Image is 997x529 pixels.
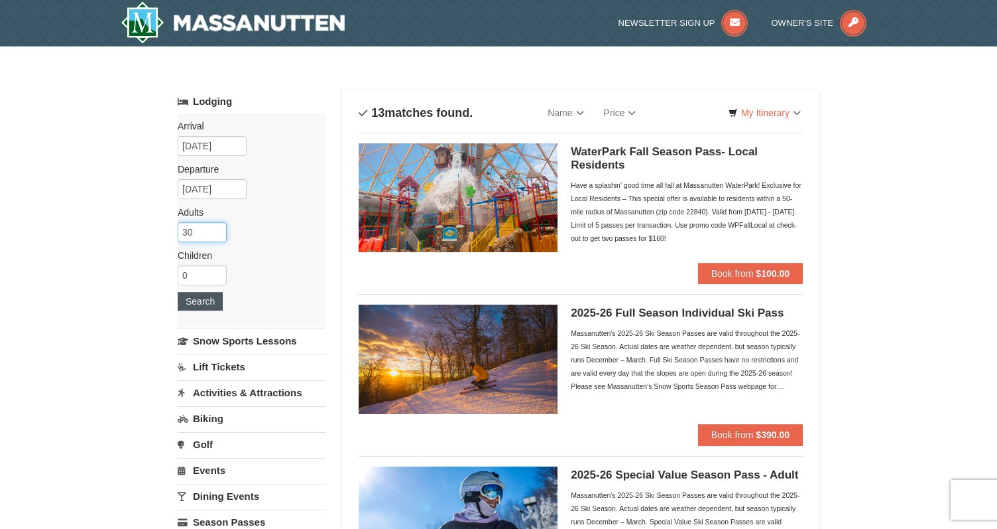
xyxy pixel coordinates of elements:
label: Arrival [178,119,316,133]
button: Book from $100.00 [698,263,803,284]
a: Biking [178,406,325,431]
span: Book from [711,429,754,440]
span: Newsletter Sign Up [618,18,715,28]
label: Departure [178,163,316,176]
button: Search [178,292,223,311]
h5: 2025-26 Special Value Season Pass - Adult [571,469,803,482]
a: Newsletter Sign Up [618,18,748,28]
div: Have a splashin' good time all fall at Massanutten WaterPark! Exclusive for Local Residents – Thi... [571,179,803,245]
a: Owner's Site [772,18,867,28]
img: 6619937-212-8c750e5f.jpg [359,143,557,252]
a: Activities & Attractions [178,380,325,405]
h4: matches found. [359,106,473,119]
a: My Itinerary [720,103,809,123]
button: Book from $390.00 [698,424,803,445]
img: 6619937-208-2295c65e.jpg [359,305,557,414]
span: Book from [711,268,754,279]
a: Lift Tickets [178,354,325,379]
strong: $390.00 [756,429,790,440]
a: Events [178,458,325,483]
img: Massanutten Resort Logo [121,1,345,44]
div: Massanutten's 2025-26 Ski Season Passes are valid throughout the 2025-26 Ski Season. Actual dates... [571,327,803,393]
a: Massanutten Resort [121,1,345,44]
strong: $100.00 [756,268,790,279]
a: Name [538,100,593,126]
label: Children [178,249,316,262]
span: 13 [371,106,384,119]
a: Lodging [178,90,325,113]
span: Owner's Site [772,18,834,28]
a: Golf [178,432,325,457]
a: Dining Events [178,484,325,508]
h5: 2025-26 Full Season Individual Ski Pass [571,307,803,320]
a: Snow Sports Lessons [178,329,325,353]
a: Price [594,100,646,126]
label: Adults [178,206,316,219]
h5: WaterPark Fall Season Pass- Local Residents [571,145,803,172]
